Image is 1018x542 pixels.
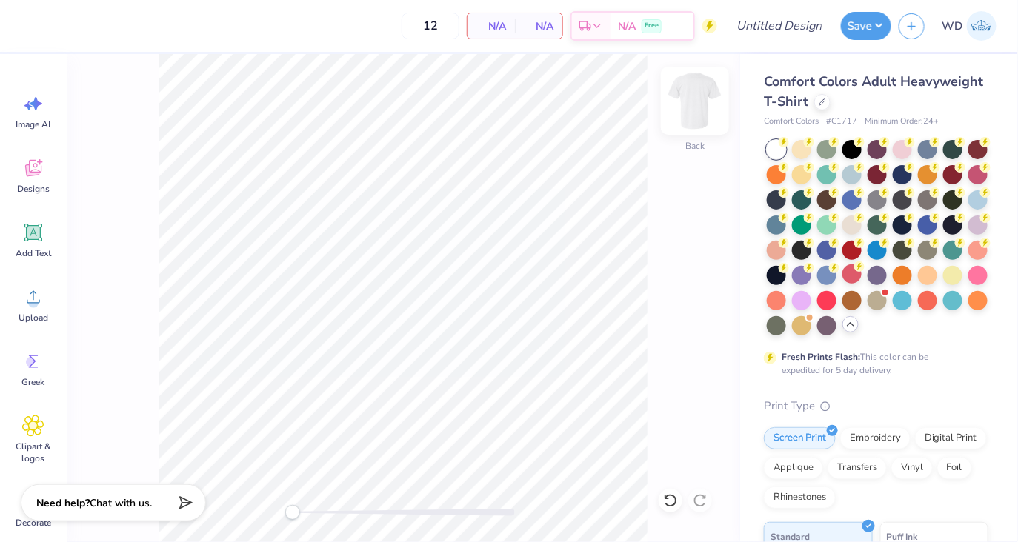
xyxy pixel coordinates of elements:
span: Image AI [16,118,51,130]
div: Foil [937,457,972,479]
span: Free [645,21,659,31]
span: Upload [19,312,48,324]
span: Designs [17,183,50,195]
input: – – [402,13,459,39]
div: Back [685,140,705,153]
img: Back [665,71,725,130]
div: Digital Print [915,427,987,449]
span: N/A [618,19,636,34]
span: Clipart & logos [9,441,58,464]
div: Accessibility label [285,505,300,520]
span: Comfort Colors Adult Heavyweight T-Shirt [764,73,984,110]
span: N/A [524,19,553,34]
button: Save [841,12,891,40]
strong: Need help? [36,496,90,510]
span: N/A [476,19,506,34]
span: Minimum Order: 24 + [865,116,939,128]
span: # C1717 [826,116,857,128]
div: Print Type [764,398,988,415]
strong: Fresh Prints Flash: [782,351,860,363]
span: Add Text [16,247,51,259]
div: Rhinestones [764,486,836,509]
a: WD [936,11,1003,41]
div: Transfers [828,457,887,479]
div: Embroidery [840,427,911,449]
img: William Dal Porto [967,11,997,41]
span: Chat with us. [90,496,152,510]
div: This color can be expedited for 5 day delivery. [782,350,964,377]
span: Comfort Colors [764,116,819,128]
span: WD [942,18,963,35]
span: Decorate [16,517,51,529]
span: Greek [22,376,45,388]
input: Untitled Design [725,11,834,41]
div: Applique [764,457,823,479]
div: Screen Print [764,427,836,449]
div: Vinyl [891,457,933,479]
